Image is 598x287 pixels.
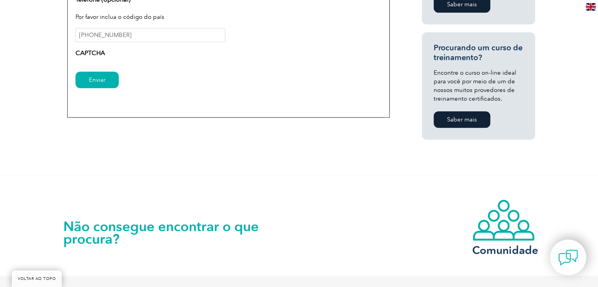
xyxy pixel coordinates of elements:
[75,49,105,57] font: CAPTCHA
[12,270,62,287] a: VOLTAR AO TOPO
[472,199,535,241] img: icon-community.webp
[434,43,523,62] font: Procurando um curso de treinamento?
[75,13,164,20] font: Por favor inclua o código do país
[558,248,578,267] img: contact-chat.png
[472,243,538,257] font: Comunidade
[434,111,490,128] a: Saber mais
[63,218,259,247] font: Não consegue encontrar o que procura?
[586,3,596,11] img: en
[472,199,535,255] a: Comunidade
[434,69,516,102] font: Encontre o curso on-line ideal para você por meio de um de nossos muitos provedores de treinament...
[447,1,477,8] font: Saber mais
[75,72,119,88] input: Enviar
[18,276,56,281] font: VOLTAR AO TOPO
[447,116,477,123] font: Saber mais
